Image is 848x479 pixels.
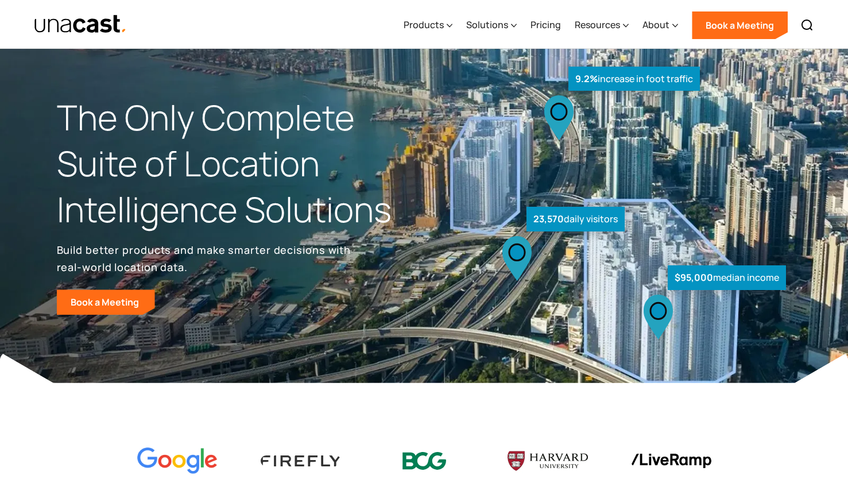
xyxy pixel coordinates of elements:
[675,271,713,284] strong: $95,000
[404,18,444,32] div: Products
[575,2,629,49] div: Resources
[34,14,127,34] img: Unacast text logo
[57,241,355,276] p: Build better products and make smarter decisions with real-world location data.
[508,447,588,475] img: Harvard U logo
[404,2,452,49] div: Products
[261,455,341,466] img: Firefly Advertising logo
[34,14,127,34] a: home
[800,18,814,32] img: Search icon
[692,11,788,39] a: Book a Meeting
[568,67,700,91] div: increase in foot traffic
[668,265,786,290] div: median income
[642,18,669,32] div: About
[533,213,564,225] strong: 23,570
[642,2,678,49] div: About
[466,18,508,32] div: Solutions
[631,454,711,468] img: liveramp logo
[575,18,620,32] div: Resources
[526,207,625,231] div: daily visitors
[57,289,155,315] a: Book a Meeting
[384,445,464,477] img: BCG logo
[57,95,424,232] h1: The Only Complete Suite of Location Intelligence Solutions
[575,72,598,85] strong: 9.2%
[466,2,517,49] div: Solutions
[137,447,218,474] img: Google logo Color
[531,2,561,49] a: Pricing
